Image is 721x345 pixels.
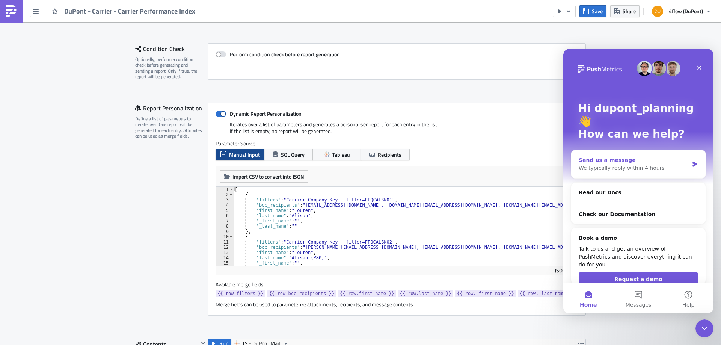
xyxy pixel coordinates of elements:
span: {{ row.filters }} [217,290,264,297]
div: 1 [216,187,234,192]
img: PushMetrics [5,5,17,17]
button: Share [610,5,640,17]
span: JSON [555,266,566,274]
span: Manual Input [229,151,260,159]
strong: Perform condition check before report generation [230,50,340,58]
span: {{ row._last_name }} [520,290,574,297]
span: Share [623,7,636,15]
div: 15 [216,260,234,266]
span: Tableau [332,151,350,159]
div: 8 [216,224,234,229]
p: please find attached carrier performance index. [3,11,359,17]
span: {{ row.bcc_recipients }} [269,290,334,297]
button: Save [579,5,606,17]
div: Merge fields can be used to parameterize attachments, recipients, and message contents. [216,301,578,308]
span: Import CSV to convert into JSON [232,172,304,180]
button: JSON [552,266,578,275]
div: 6 [216,213,234,218]
li: Excel files: raw data for each of the indicators shown in the pdf file [18,29,359,35]
span: DuPont - Carrier - Carrier Performance Index [64,7,196,15]
div: 12 [216,245,234,250]
div: 14 [216,255,234,260]
span: {{ row.first_name }} [340,290,394,297]
iframe: Intercom live chat [563,49,713,313]
iframe: Intercom live chat [695,319,713,337]
div: 5 [216,208,234,213]
button: Import CSV to convert into JSON [220,170,308,183]
a: {{ row.filters }} [216,290,265,297]
div: Define a list of parameters to iterate over. One report will be generated for each entry. Attribu... [135,116,203,139]
button: Manual Input [216,149,264,160]
p: Dupont-Control Tower [3,56,359,62]
div: 10 [216,234,234,239]
div: 3 [216,197,234,203]
span: {{ row._first_name }} [457,290,514,297]
strong: Dynamic Report Personalization [230,110,302,118]
p: In case of any questions please contact: [EMAIL_ADDRESS][DOMAIN_NAME] [3,40,359,46]
div: Report Personalization [135,103,208,114]
a: {{ row.first_name }} [338,290,396,297]
a: {{ row.last_name }} [398,290,453,297]
button: SQL Query [264,149,313,160]
span: {{ row.last_name }} [400,290,451,297]
button: Tableau [312,149,361,160]
div: Condition Check [135,43,208,54]
div: 4 [216,203,234,208]
div: Iterates over a list of parameters and generates a personalised report for each entry in the list... [216,121,578,140]
span: 4flow (DuPont) [669,7,703,15]
div: 11 [216,239,234,245]
a: {{ row.bcc_recipients }} [267,290,336,297]
div: 2 [216,192,234,197]
span: Save [592,7,603,15]
span: Recipients [378,151,401,159]
div: 13 [216,250,234,255]
label: Parameter Source [216,140,578,147]
div: 7 [216,218,234,224]
div: 9 [216,229,234,234]
a: {{ row._last_name }} [518,290,576,297]
button: Recipients [361,149,410,160]
p: Many thanks in advance [3,48,359,54]
img: Avatar [651,5,664,18]
div: Optionally, perform a condition check before generating and sending a report. Only if true, the r... [135,56,203,80]
button: 4flow (DuPont) [647,3,715,20]
span: SQL Query [281,151,305,159]
a: {{ row._first_name }} [455,290,516,297]
label: Available merge fields [216,281,272,288]
body: Rich Text Area. Press ALT-0 for help. [3,3,359,62]
li: PDF file: overview of performance in transport orders and a presentation explaining in detail the... [18,23,359,29]
p: Dear {{ row.last_name }} - Team, [3,3,359,9]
